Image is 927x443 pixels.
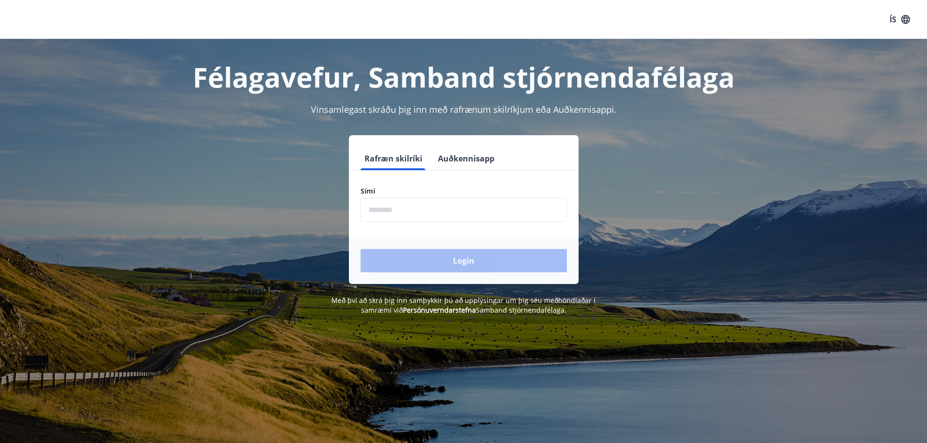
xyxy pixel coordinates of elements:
a: Persónuverndarstefna [403,305,476,315]
span: Vinsamlegast skráðu þig inn með rafrænum skilríkjum eða Auðkennisappi. [311,104,617,115]
button: ÍS [884,11,915,28]
h1: Félagavefur, Samband stjórnendafélaga [125,58,802,95]
button: Auðkennisapp [434,147,498,170]
label: Sími [361,186,567,196]
button: Rafræn skilríki [361,147,426,170]
span: Með því að skrá þig inn samþykkir þú að upplýsingar um þig séu meðhöndlaðar í samræmi við Samband... [331,296,596,315]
